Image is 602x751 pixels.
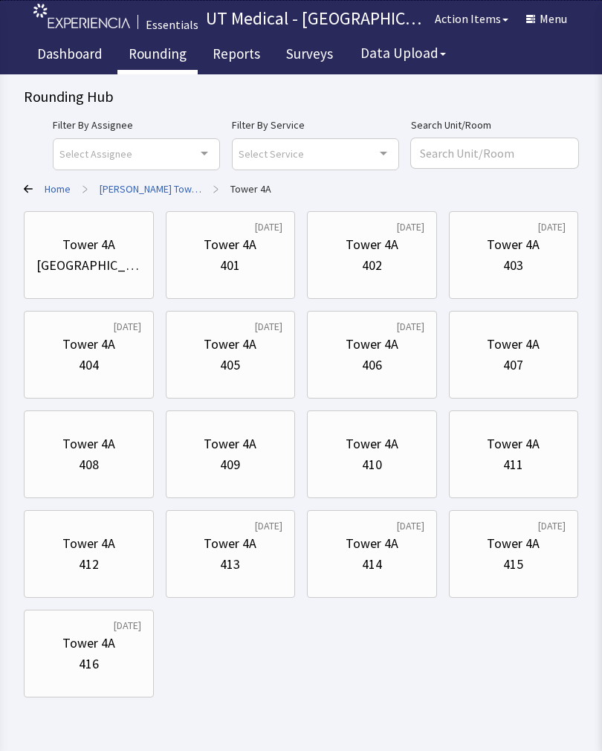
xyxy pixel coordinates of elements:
[24,86,578,107] div: Rounding Hub
[213,174,219,204] span: >
[82,174,88,204] span: >
[362,454,382,475] div: 410
[53,116,220,134] label: Filter By Assignee
[346,234,398,255] div: Tower 4A
[232,116,399,134] label: Filter By Service
[275,37,344,74] a: Surveys
[538,219,566,234] div: [DATE]
[230,181,271,196] a: Tower 4A
[362,255,382,276] div: 402
[204,334,256,355] div: Tower 4A
[487,433,540,454] div: Tower 4A
[220,454,240,475] div: 409
[346,533,398,554] div: Tower 4A
[117,37,198,74] a: Rounding
[220,554,240,575] div: 413
[411,138,578,168] input: Search Unit/Room
[62,533,115,554] div: Tower 4A
[503,255,523,276] div: 403
[45,181,71,196] a: Home
[255,518,282,533] div: [DATE]
[79,454,99,475] div: 408
[517,4,576,33] button: Menu
[204,533,256,554] div: Tower 4A
[503,355,523,375] div: 407
[204,234,256,255] div: Tower 4A
[36,255,141,276] div: [GEOGRAPHIC_DATA]
[362,554,382,575] div: 414
[201,37,271,74] a: Reports
[206,7,426,30] p: UT Medical - [GEOGRAPHIC_DATA][US_STATE]
[346,334,398,355] div: Tower 4A
[204,433,256,454] div: Tower 4A
[62,334,115,355] div: Tower 4A
[146,16,198,33] div: Essentials
[362,355,382,375] div: 406
[503,554,523,575] div: 415
[487,234,540,255] div: Tower 4A
[114,319,141,334] div: [DATE]
[426,4,517,33] button: Action Items
[79,355,99,375] div: 404
[62,633,115,654] div: Tower 4A
[411,116,578,134] label: Search Unit/Room
[503,454,523,475] div: 411
[397,518,424,533] div: [DATE]
[79,554,99,575] div: 412
[397,219,424,234] div: [DATE]
[114,618,141,633] div: [DATE]
[220,255,240,276] div: 401
[239,145,304,162] span: Select Service
[397,319,424,334] div: [DATE]
[352,39,455,67] button: Data Upload
[487,533,540,554] div: Tower 4A
[33,4,130,28] img: experiencia_logo.png
[487,334,540,355] div: Tower 4A
[62,234,115,255] div: Tower 4A
[538,518,566,533] div: [DATE]
[79,654,99,674] div: 416
[255,219,282,234] div: [DATE]
[100,181,201,196] a: John Sealy Towers
[346,433,398,454] div: Tower 4A
[255,319,282,334] div: [DATE]
[59,145,132,162] span: Select Assignee
[62,433,115,454] div: Tower 4A
[220,355,240,375] div: 405
[26,37,114,74] a: Dashboard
